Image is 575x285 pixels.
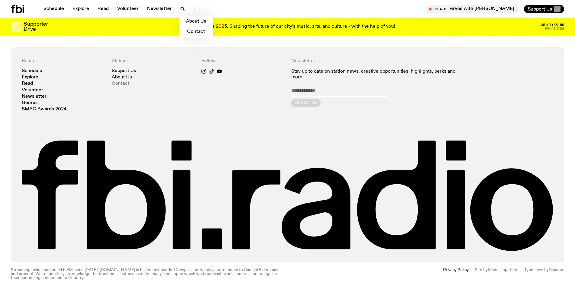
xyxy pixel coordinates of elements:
a: Explore [22,75,38,80]
h4: Radio [22,58,104,64]
button: Support Us [524,5,564,13]
a: SMAC Awards 2024 [22,107,67,112]
a: Volunteer [22,88,43,93]
a: Genres [22,101,38,105]
span: . [563,268,564,272]
p: Stay up to date on station news, creative opportunities, highlights, perks and more. [291,69,464,80]
button: On AirArvos with [PERSON_NAME] [426,5,519,13]
a: Dinamo [549,268,563,272]
p: Supporter Drive 2025: Shaping the future of our city’s music, arts, and culture - with the help o... [180,24,395,30]
a: Read [94,5,112,13]
h4: Follow [201,58,284,64]
a: Volunteer [113,5,142,13]
span: 05:07:38:59 [541,23,564,27]
a: Explore [69,5,93,13]
span: Site by [475,268,488,272]
a: About Us [181,17,211,26]
a: Newsletter [143,5,175,13]
p: Streaming online and on 94.5 FM since [DATE]. [DOMAIN_NAME] is based on unceded Gadigal land; we ... [11,268,284,280]
button: Subscribe [291,99,321,107]
a: About Us [112,75,132,80]
a: Made–Together [488,268,517,272]
span: . [517,268,518,272]
h4: Newsletter [291,58,464,64]
a: Schedule [22,69,42,73]
a: Newsletter [22,94,46,99]
a: Contact [181,28,211,36]
span: Typefaces by [524,268,549,272]
a: Contact [112,81,129,86]
a: Support Us [112,69,136,73]
h3: Supporter Drive [24,22,48,32]
a: Read [22,81,33,86]
h4: Station [112,58,194,64]
span: Remaining [545,27,564,30]
a: Privacy Policy [443,268,469,280]
a: Schedule [40,5,68,13]
span: Support Us [528,6,552,12]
